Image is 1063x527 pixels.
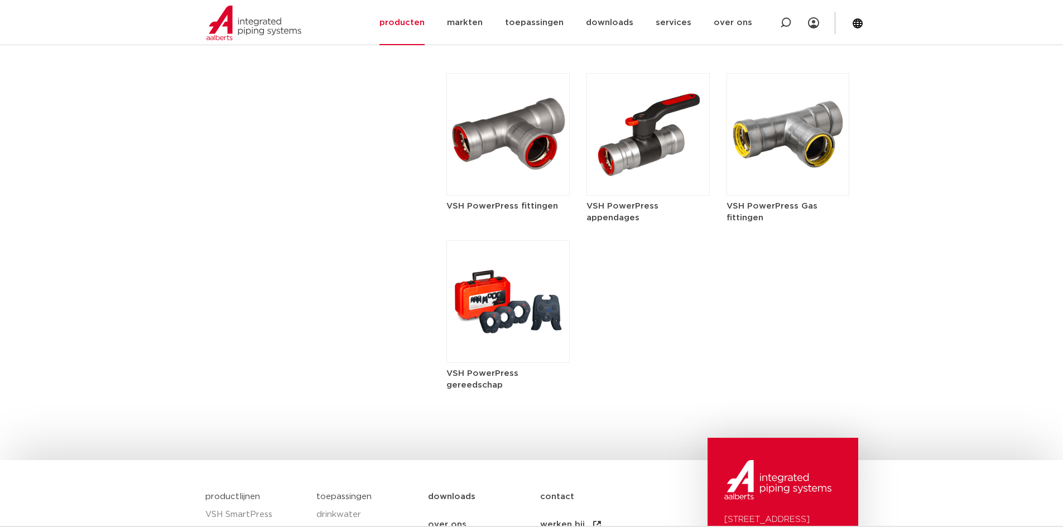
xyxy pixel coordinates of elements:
a: VSH PowerPress appendages [586,130,710,224]
a: VSH PowerPress Gas fittingen [727,130,850,224]
h5: VSH PowerPress appendages [586,200,710,224]
a: toepassingen [316,492,372,501]
h5: VSH PowerPress fittingen [446,200,570,212]
a: drinkwater [316,506,417,524]
h5: VSH PowerPress gereedschap [446,368,570,391]
h5: VSH PowerPress Gas fittingen [727,200,850,224]
a: VSH PowerPress gereedschap [446,297,570,391]
a: VSH PowerPress fittingen [446,130,570,212]
a: productlijnen [205,492,260,501]
a: VSH SmartPress [205,506,306,524]
a: downloads [428,483,540,511]
a: contact [540,483,652,511]
strong: VSH [446,30,480,46]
